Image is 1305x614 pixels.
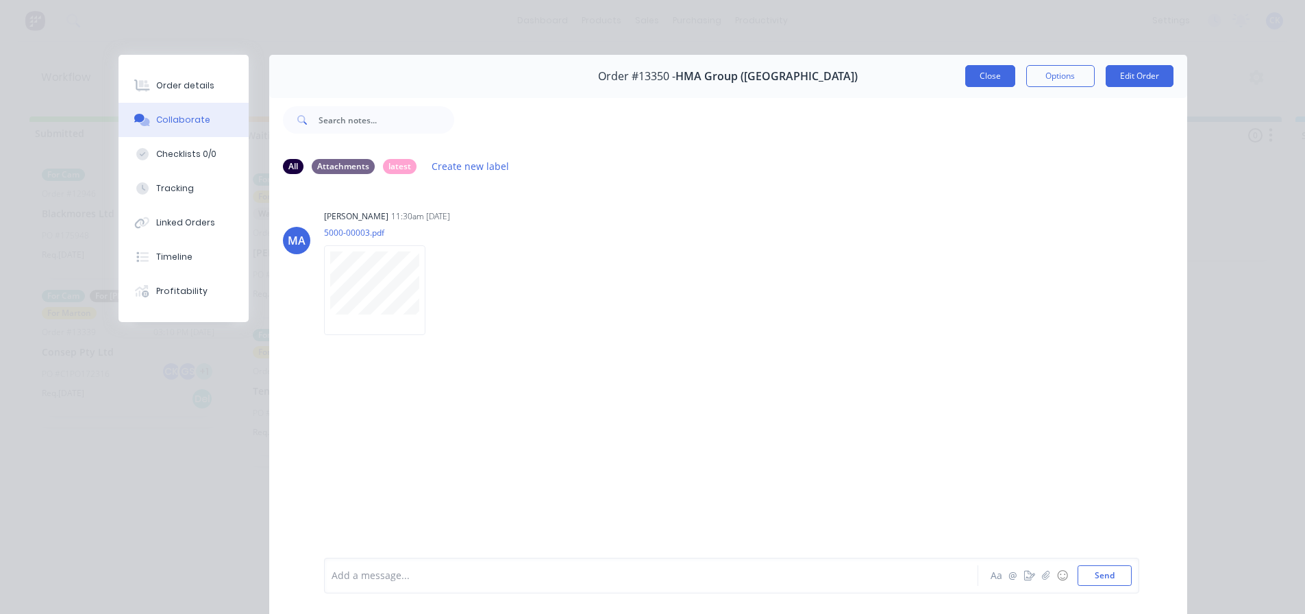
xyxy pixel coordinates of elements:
[965,65,1015,87] button: Close
[156,182,194,195] div: Tracking
[156,251,192,263] div: Timeline
[119,274,249,308] button: Profitability
[319,106,454,134] input: Search notes...
[598,70,675,83] span: Order #13350 -
[119,69,249,103] button: Order details
[391,210,450,223] div: 11:30am [DATE]
[324,210,388,223] div: [PERSON_NAME]
[312,159,375,174] div: Attachments
[119,206,249,240] button: Linked Orders
[119,103,249,137] button: Collaborate
[156,79,214,92] div: Order details
[156,285,208,297] div: Profitability
[383,159,417,174] div: latest
[119,137,249,171] button: Checklists 0/0
[1026,65,1095,87] button: Options
[1078,565,1132,586] button: Send
[156,114,210,126] div: Collaborate
[156,217,215,229] div: Linked Orders
[1005,567,1021,584] button: @
[288,232,306,249] div: MA
[989,567,1005,584] button: Aa
[675,70,858,83] span: HMA Group ([GEOGRAPHIC_DATA])
[156,148,216,160] div: Checklists 0/0
[283,159,303,174] div: All
[425,157,517,175] button: Create new label
[324,227,439,238] p: 5000-00003.pdf
[119,240,249,274] button: Timeline
[1106,65,1173,87] button: Edit Order
[1054,567,1071,584] button: ☺
[119,171,249,206] button: Tracking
